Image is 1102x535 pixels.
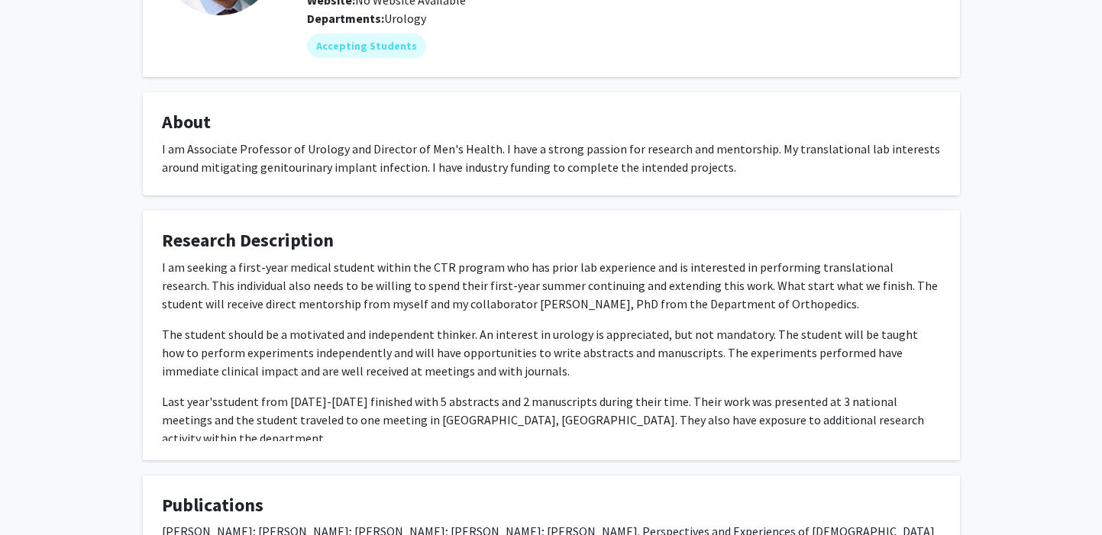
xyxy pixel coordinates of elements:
[11,466,65,524] iframe: Chat
[162,140,941,176] div: I am Associate Professor of Urology and Director of Men's Health. I have a strong passion for res...
[162,394,218,409] span: Last year's
[307,34,426,58] mat-chip: Accepting Students
[162,325,941,380] p: The student should be a motivated and independent thinker. An interest in urology is appreciated,...
[307,11,384,26] b: Departments:
[162,394,924,446] span: student from [DATE]-[DATE] finished with 5 abstracts and 2 manuscripts during their time. Their w...
[162,327,918,379] span: he student will be taught how to perform experiments independently and will have opportunities to...
[162,495,941,517] h4: Publications
[384,11,426,26] span: Urology
[162,258,941,313] p: I am seeking a first-year medical student within the CTR program who has prior lab experience and...
[162,230,941,252] h4: Research Description
[162,111,941,134] h4: About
